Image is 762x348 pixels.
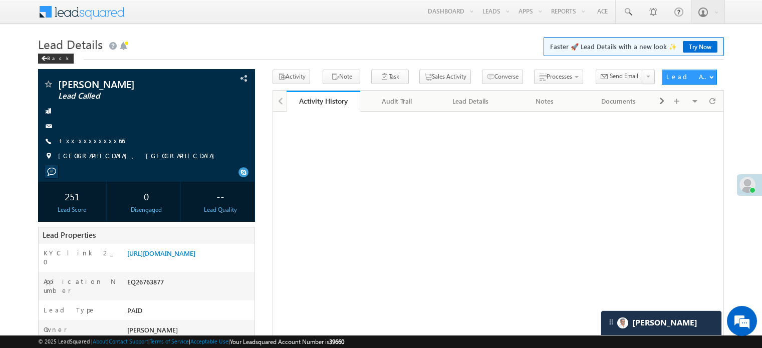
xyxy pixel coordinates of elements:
[610,72,638,81] span: Send Email
[683,41,717,53] a: Try Now
[596,70,643,84] button: Send Email
[58,136,125,145] a: +xx-xxxxxxxx66
[607,318,615,326] img: carter-drag
[632,318,697,327] span: Carter
[109,338,148,344] a: Contact Support
[368,95,425,107] div: Audit Trail
[662,70,717,85] button: Lead Actions
[38,36,103,52] span: Lead Details
[190,338,228,344] a: Acceptable Use
[44,248,117,266] label: KYC link 2_0
[38,337,344,346] span: © 2025 LeadSquared | | | | |
[230,338,344,345] span: Your Leadsquared Account Number is
[93,338,107,344] a: About
[508,91,582,112] a: Notes
[550,42,717,52] span: Faster 🚀 Lead Details with a new look ✨
[666,72,709,81] div: Lead Actions
[127,249,195,257] a: [URL][DOMAIN_NAME]
[58,79,192,89] span: [PERSON_NAME]
[434,91,508,112] a: Lead Details
[516,95,573,107] div: Notes
[41,205,104,214] div: Lead Score
[189,205,252,214] div: Lead Quality
[273,70,310,84] button: Activity
[125,305,255,319] div: PAID
[419,70,471,84] button: Sales Activity
[189,187,252,205] div: --
[44,305,96,314] label: Lead Type
[125,277,255,291] div: EQ26763877
[360,91,434,112] a: Audit Trail
[482,70,523,84] button: Converse
[150,338,189,344] a: Terms of Service
[127,325,178,334] span: [PERSON_NAME]
[582,91,656,112] a: Documents
[58,91,192,101] span: Lead Called
[547,73,572,80] span: Processes
[323,70,360,84] button: Note
[329,338,344,345] span: 39660
[41,187,104,205] div: 251
[371,70,409,84] button: Task
[442,95,499,107] div: Lead Details
[287,91,360,112] a: Activity History
[44,277,117,295] label: Application Number
[294,96,353,106] div: Activity History
[115,187,178,205] div: 0
[534,70,583,84] button: Processes
[38,54,74,64] div: Back
[58,151,219,161] span: [GEOGRAPHIC_DATA], [GEOGRAPHIC_DATA]
[44,325,67,334] label: Owner
[601,310,722,335] div: carter-dragCarter[PERSON_NAME]
[115,205,178,214] div: Disengaged
[617,317,628,328] img: Carter
[590,95,647,107] div: Documents
[43,230,96,240] span: Lead Properties
[38,53,79,62] a: Back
